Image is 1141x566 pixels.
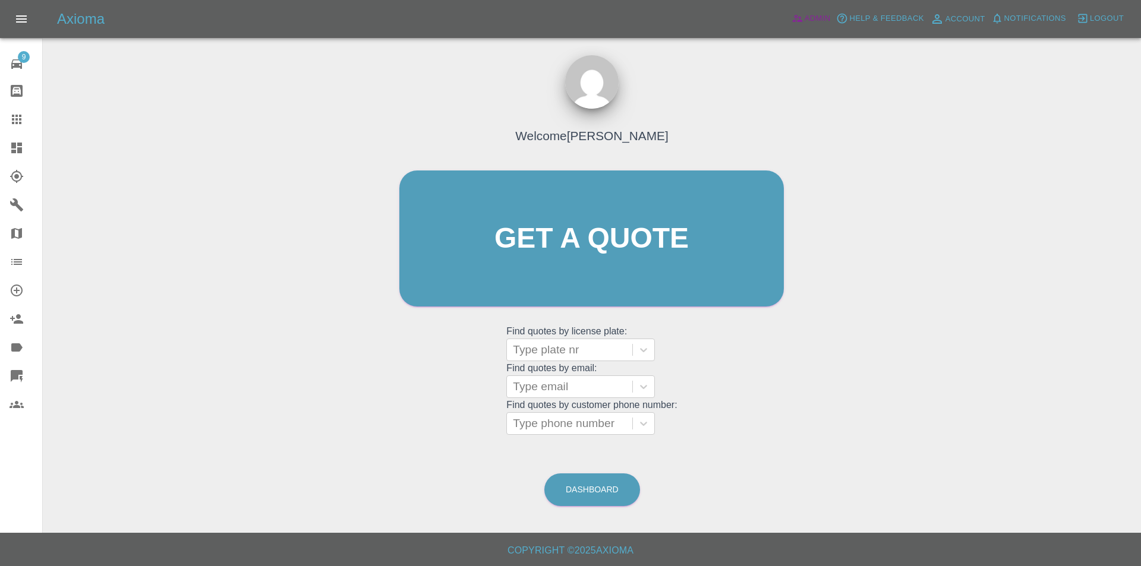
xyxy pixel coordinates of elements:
[927,10,988,29] a: Account
[1074,10,1127,28] button: Logout
[833,10,926,28] button: Help & Feedback
[988,10,1069,28] button: Notifications
[945,12,985,26] span: Account
[10,542,1131,559] h6: Copyright © 2025 Axioma
[7,5,36,33] button: Open drawer
[805,12,831,26] span: Admin
[506,400,677,435] grid: Find quotes by customer phone number:
[18,51,30,63] span: 9
[565,55,619,109] img: ...
[1090,12,1124,26] span: Logout
[544,473,640,506] a: Dashboard
[1004,12,1066,26] span: Notifications
[57,10,105,29] h5: Axioma
[506,363,677,398] grid: Find quotes by email:
[515,127,668,145] h4: Welcome [PERSON_NAME]
[399,170,784,306] a: Get a quote
[789,10,834,28] a: Admin
[849,12,923,26] span: Help & Feedback
[506,326,677,361] grid: Find quotes by license plate:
